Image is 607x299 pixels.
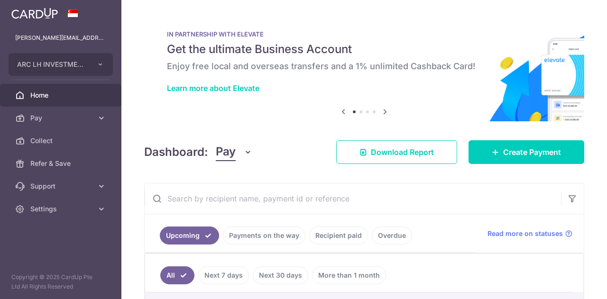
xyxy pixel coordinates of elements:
input: Search by recipient name, payment id or reference [145,183,561,214]
span: Settings [30,204,93,214]
a: Learn more about Elevate [167,83,259,93]
a: Upcoming [160,227,219,245]
a: Next 7 days [198,266,249,284]
a: Read more on statuses [487,229,572,238]
a: All [160,266,194,284]
span: Create Payment [503,146,561,158]
span: Pay [30,113,93,123]
a: Payments on the way [223,227,305,245]
span: Pay [216,143,236,161]
img: CardUp [11,8,58,19]
span: Refer & Save [30,159,93,168]
a: Next 30 days [253,266,308,284]
h5: Get the ultimate Business Account [167,42,561,57]
span: Support [30,181,93,191]
h4: Dashboard: [144,144,208,161]
img: Renovation banner [144,15,584,121]
p: [PERSON_NAME][EMAIL_ADDRESS][DOMAIN_NAME] [15,33,106,43]
a: Create Payment [469,140,584,164]
span: Read more on statuses [487,229,563,238]
button: ARC LH INVESTMENTS PTE. LTD. [9,53,113,76]
span: Home [30,91,93,100]
p: IN PARTNERSHIP WITH ELEVATE [167,30,561,38]
span: Collect [30,136,93,145]
button: Pay [216,143,252,161]
a: More than 1 month [312,266,386,284]
a: Download Report [336,140,457,164]
h6: Enjoy free local and overseas transfers and a 1% unlimited Cashback Card! [167,61,561,72]
span: Download Report [371,146,434,158]
a: Overdue [372,227,412,245]
span: ARC LH INVESTMENTS PTE. LTD. [17,60,87,69]
a: Recipient paid [309,227,368,245]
